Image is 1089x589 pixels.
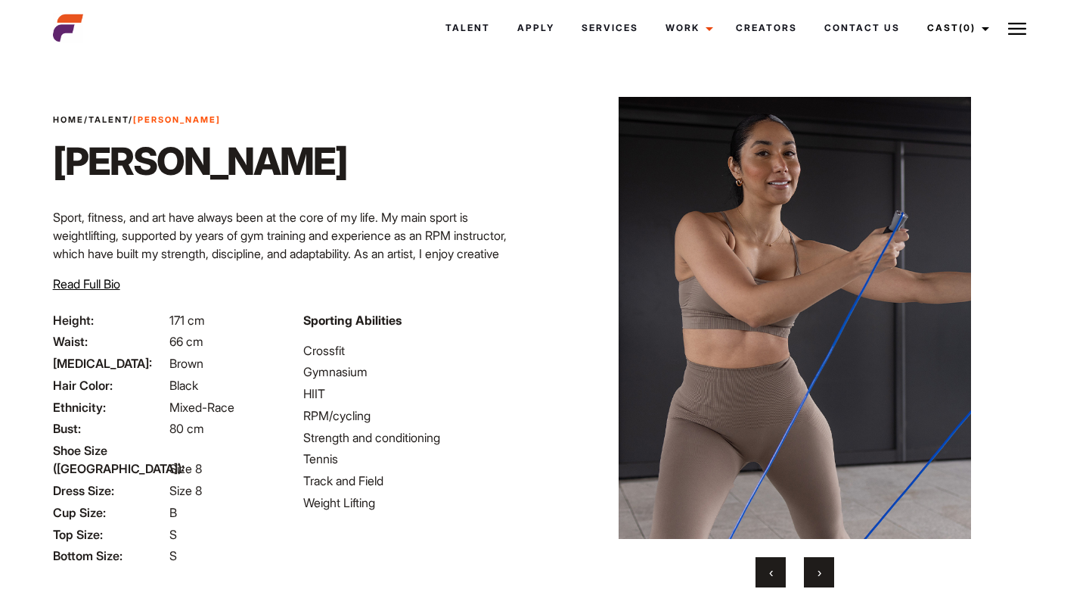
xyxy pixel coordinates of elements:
span: 66 cm [169,334,203,349]
span: Ethnicity: [53,398,166,416]
li: Weight Lifting [303,494,535,512]
span: Next [818,565,821,580]
span: Shoe Size ([GEOGRAPHIC_DATA]): [53,441,166,478]
span: [MEDICAL_DATA]: [53,354,166,372]
a: Creators [722,8,811,48]
a: Apply [504,8,568,48]
img: Burger icon [1008,20,1026,38]
a: Contact Us [811,8,914,48]
span: Dress Size: [53,481,166,500]
span: Size 8 [169,483,202,498]
span: (0) [959,22,976,33]
span: 80 cm [169,421,204,436]
strong: Sporting Abilities [303,313,402,328]
span: 171 cm [169,313,205,328]
span: Bust: [53,419,166,438]
span: Previous [769,565,773,580]
a: Talent [432,8,504,48]
span: Top Size: [53,525,166,544]
li: Crossfit [303,341,535,360]
span: Size 8 [169,461,202,476]
span: Black [169,378,198,393]
li: Track and Field [303,472,535,490]
span: Hair Color: [53,376,166,394]
li: RPM/cycling [303,407,535,425]
li: Gymnasium [303,363,535,381]
span: S [169,548,177,563]
li: Strength and conditioning [303,429,535,447]
h1: [PERSON_NAME] [53,139,347,184]
a: Work [652,8,722,48]
span: B [169,505,177,520]
span: / / [53,114,221,126]
span: Brown [169,356,203,371]
strong: [PERSON_NAME] [133,114,221,125]
li: HIIT [303,385,535,403]
span: Cup Size: [53,503,166,522]
span: Mixed-Race [169,400,234,415]
p: Sport, fitness, and art have always been at the core of my life. My main sport is weightlifting, ... [53,208,535,281]
img: cropped-aefm-brand-fav-22-square.png [53,13,83,43]
a: Cast(0) [914,8,998,48]
a: Talent [88,114,129,125]
span: S [169,527,177,542]
span: Read Full Bio [53,276,120,291]
a: Home [53,114,84,125]
span: Bottom Size: [53,547,166,565]
li: Tennis [303,450,535,468]
span: Waist: [53,332,166,351]
button: Read Full Bio [53,275,120,293]
a: Services [568,8,652,48]
span: Height: [53,311,166,329]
